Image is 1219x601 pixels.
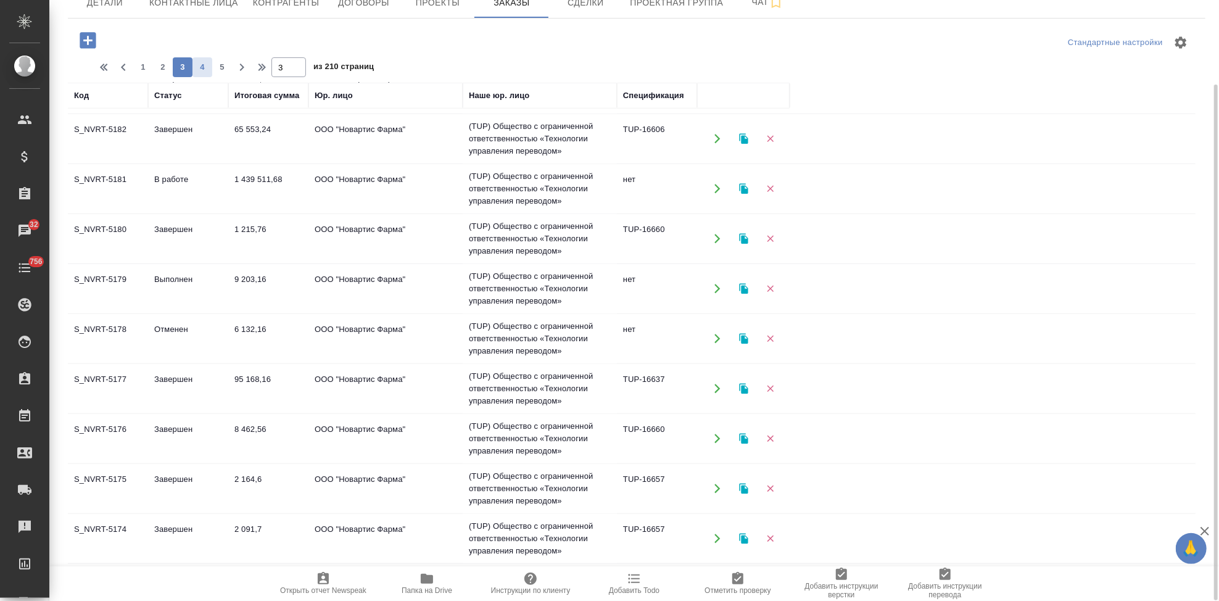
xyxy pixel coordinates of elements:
[463,114,617,164] td: (TUP) Общество с ограниченной ответственностью «Технологии управления переводом»
[3,252,46,283] a: 756
[1176,533,1207,564] button: 🙏
[705,376,730,402] button: Открыть
[308,367,463,410] td: ООО "Новартис Фарма"
[609,586,659,595] span: Добавить Todo
[68,217,148,260] td: S_NVRT-5180
[74,89,89,102] div: Код
[402,586,452,595] span: Папка на Drive
[212,61,232,73] span: 5
[148,267,228,310] td: Выполнен
[22,255,50,268] span: 756
[758,326,783,352] button: Удалить
[192,57,212,77] button: 4
[148,317,228,360] td: Отменен
[731,426,756,452] button: Клонировать
[705,526,730,552] button: Открыть
[731,126,756,152] button: Клонировать
[212,57,232,77] button: 5
[617,117,697,160] td: TUP-16606
[582,566,686,601] button: Добавить Todo
[617,367,697,410] td: TUP-16637
[22,218,46,231] span: 32
[228,417,308,460] td: 8 462,56
[491,586,571,595] span: Инструкции по клиенту
[133,57,153,77] button: 1
[148,167,228,210] td: В работе
[153,57,173,77] button: 2
[308,217,463,260] td: ООО "Новартис Фарма"
[617,217,697,260] td: TUP-16660
[705,176,730,202] button: Открыть
[617,267,697,310] td: нет
[463,514,617,563] td: (TUP) Общество с ограниченной ответственностью «Технологии управления переводом»
[893,566,997,601] button: Добавить инструкции перевода
[705,476,730,502] button: Открыть
[463,264,617,313] td: (TUP) Общество с ограниченной ответственностью «Технологии управления переводом»
[315,89,353,102] div: Юр. лицо
[153,61,173,73] span: 2
[308,467,463,510] td: ООО "Новартис Фарма"
[758,526,783,552] button: Удалить
[617,417,697,460] td: TUP-16660
[133,61,153,73] span: 1
[731,226,756,252] button: Клонировать
[758,276,783,302] button: Удалить
[234,89,299,102] div: Итоговая сумма
[3,215,46,246] a: 32
[623,89,684,102] div: Спецификация
[463,364,617,413] td: (TUP) Общество с ограниченной ответственностью «Технологии управления переводом»
[731,176,756,202] button: Клонировать
[68,517,148,560] td: S_NVRT-5174
[705,426,730,452] button: Открыть
[228,317,308,360] td: 6 132,16
[731,376,756,402] button: Клонировать
[68,417,148,460] td: S_NVRT-5176
[68,167,148,210] td: S_NVRT-5181
[375,566,479,601] button: Папка на Drive
[68,267,148,310] td: S_NVRT-5179
[705,326,730,352] button: Открыть
[148,517,228,560] td: Завершен
[617,467,697,510] td: TUP-16657
[1166,28,1196,57] span: Настроить таблицу
[731,276,756,302] button: Клонировать
[758,426,783,452] button: Удалить
[705,276,730,302] button: Открыть
[228,117,308,160] td: 65 553,24
[308,317,463,360] td: ООО "Новартис Фарма"
[901,582,990,599] span: Добавить инструкции перевода
[228,267,308,310] td: 9 203,16
[1181,536,1202,562] span: 🙏
[686,566,790,601] button: Отметить проверку
[308,117,463,160] td: ООО "Новартис Фарма"
[68,367,148,410] td: S_NVRT-5177
[148,367,228,410] td: Завершен
[731,326,756,352] button: Клонировать
[68,467,148,510] td: S_NVRT-5175
[705,226,730,252] button: Открыть
[617,167,697,210] td: нет
[705,586,771,595] span: Отметить проверку
[228,367,308,410] td: 95 168,16
[790,566,893,601] button: Добавить инструкции верстки
[469,89,530,102] div: Наше юр. лицо
[313,59,374,77] span: из 210 страниц
[617,517,697,560] td: TUP-16657
[308,267,463,310] td: ООО "Новартис Фарма"
[154,89,182,102] div: Статус
[463,214,617,263] td: (TUP) Общество с ограниченной ответственностью «Технологии управления переводом»
[228,167,308,210] td: 1 439 511,68
[705,126,730,152] button: Открыть
[731,476,756,502] button: Клонировать
[192,61,212,73] span: 4
[308,517,463,560] td: ООО "Новартис Фарма"
[228,217,308,260] td: 1 215,76
[68,317,148,360] td: S_NVRT-5178
[148,467,228,510] td: Завершен
[758,226,783,252] button: Удалить
[617,317,697,360] td: нет
[479,566,582,601] button: Инструкции по клиенту
[68,117,148,160] td: S_NVRT-5182
[308,167,463,210] td: ООО "Новартис Фарма"
[797,582,886,599] span: Добавить инструкции верстки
